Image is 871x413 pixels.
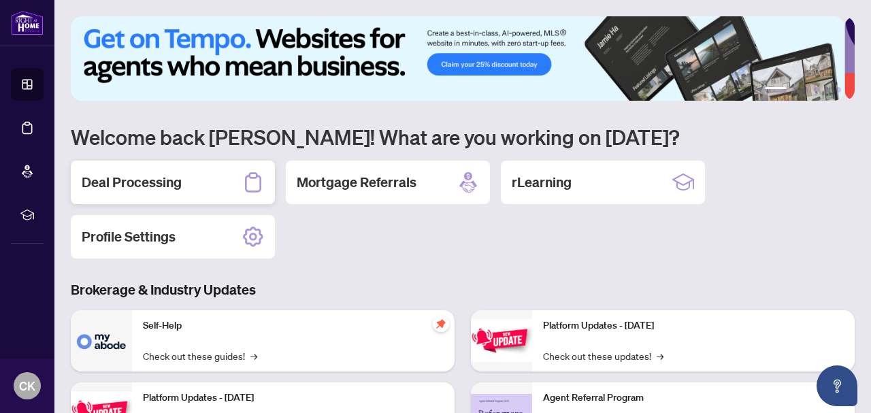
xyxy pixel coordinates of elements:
[82,227,176,246] h2: Profile Settings
[543,348,663,363] a: Check out these updates!→
[512,173,572,192] h2: rLearning
[817,365,857,406] button: Open asap
[825,87,830,93] button: 5
[82,173,182,192] h2: Deal Processing
[71,310,132,371] img: Self-Help
[19,376,35,395] span: CK
[297,173,416,192] h2: Mortgage Referrals
[765,87,787,93] button: 1
[71,124,855,150] h1: Welcome back [PERSON_NAME]! What are you working on [DATE]?
[11,10,44,35] img: logo
[792,87,798,93] button: 2
[143,348,257,363] a: Check out these guides!→
[143,318,444,333] p: Self-Help
[543,318,844,333] p: Platform Updates - [DATE]
[814,87,819,93] button: 4
[471,319,532,362] img: Platform Updates - June 23, 2025
[803,87,808,93] button: 3
[71,280,855,299] h3: Brokerage & Industry Updates
[657,348,663,363] span: →
[836,87,841,93] button: 6
[71,16,844,101] img: Slide 0
[250,348,257,363] span: →
[543,391,844,406] p: Agent Referral Program
[433,316,449,332] span: pushpin
[143,391,444,406] p: Platform Updates - [DATE]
